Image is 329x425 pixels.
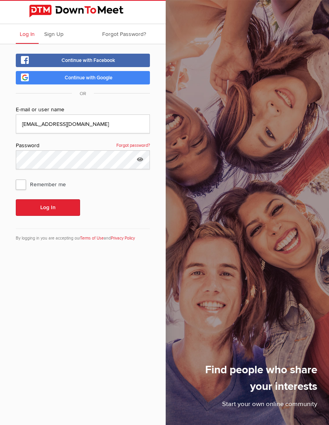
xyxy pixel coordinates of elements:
[181,399,318,413] p: Start your own online community
[72,91,94,97] span: OR
[181,361,318,399] h1: Find people who share your interests
[16,114,150,133] input: Email@address.com
[16,24,39,44] a: Log In
[44,31,64,37] span: Sign Up
[16,228,150,242] div: By logging in you are accepting our and
[16,177,74,191] span: Remember me
[65,75,112,81] span: Continue with Google
[20,31,35,37] span: Log In
[16,54,150,67] a: Continue with Facebook
[16,71,150,84] a: Continue with Google
[116,141,150,150] a: Forgot password?
[102,31,146,37] span: Forgot Password?
[40,24,67,44] a: Sign Up
[98,24,150,44] a: Forgot Password?
[62,57,115,64] span: Continue with Facebook
[16,141,150,150] div: Password
[16,199,80,216] button: Log In
[111,236,135,241] a: Privacy Policy
[80,236,104,241] a: Terms of Use
[29,5,136,17] img: DownToMeet
[16,105,150,114] div: E-mail or user name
